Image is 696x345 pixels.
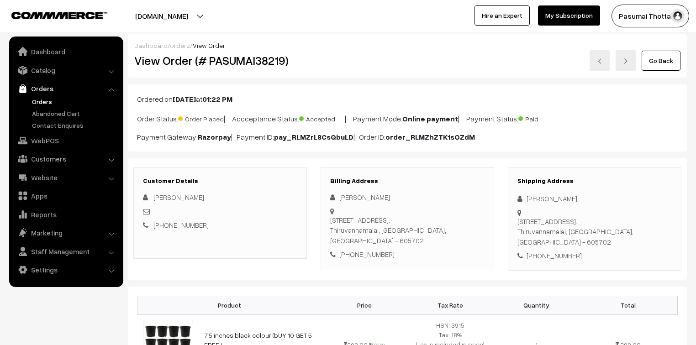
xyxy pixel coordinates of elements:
span: Order Placed [178,112,224,124]
span: View Order [193,42,225,49]
button: Pasumai Thotta… [612,5,689,27]
p: Ordered on at [137,94,678,105]
a: [PHONE_NUMBER] [153,221,209,229]
th: Product [137,296,322,314]
a: Contact Enquires [30,120,120,130]
th: Total [579,296,677,314]
a: Orders [30,97,120,106]
b: order_RLMZhZTK1sOZdM [385,132,475,141]
a: Reports [11,206,120,223]
a: orders [170,42,190,49]
div: - [143,206,297,217]
a: Website [11,169,120,186]
div: [PHONE_NUMBER] [517,251,672,261]
div: [PHONE_NUMBER] [330,249,485,260]
div: [PERSON_NAME] [517,193,672,204]
span: Accepted [299,112,345,124]
a: COMMMERCE [11,9,91,20]
a: My Subscription [538,5,600,26]
a: Hire an Expert [475,5,530,26]
a: Orders [11,80,120,97]
p: Order Status: | Accceptance Status: | Payment Mode: | Payment Status: [137,112,678,124]
img: left-arrow.png [597,58,602,64]
h3: Shipping Address [517,177,672,185]
a: Marketing [11,225,120,241]
p: Payment Gateway: | Payment ID: | Order ID: [137,131,678,142]
th: Tax Rate [407,296,493,314]
div: [STREET_ADDRESS]. Thiruvannamalai, [GEOGRAPHIC_DATA], [GEOGRAPHIC_DATA] - 605702 [330,215,485,246]
b: Online payment [402,114,458,123]
img: right-arrow.png [623,58,628,64]
th: Quantity [493,296,579,314]
div: / / [134,41,680,50]
span: [PERSON_NAME] [153,193,204,201]
div: [PERSON_NAME] [330,192,485,203]
a: Dashboard [134,42,168,49]
img: user [671,9,685,23]
a: Abandoned Cart [30,109,120,118]
a: Go Back [642,51,680,71]
a: Dashboard [11,43,120,60]
a: WebPOS [11,132,120,149]
h3: Customer Details [143,177,297,185]
a: Catalog [11,62,120,78]
a: Settings [11,261,120,278]
b: Razorpay [198,132,231,141]
h2: View Order (# PASUMAI38219) [134,53,307,68]
a: Staff Management [11,243,120,260]
div: [STREET_ADDRESS]. Thiruvannamalai, [GEOGRAPHIC_DATA], [GEOGRAPHIC_DATA] - 605702 [517,216,672,247]
a: Apps [11,188,120,204]
button: [DOMAIN_NAME] [103,5,220,27]
b: 01:22 PM [202,94,232,104]
th: Price [322,296,407,314]
h3: Billing Address [330,177,485,185]
span: Paid [518,112,564,124]
img: COMMMERCE [11,12,107,19]
b: [DATE] [173,94,196,104]
b: pay_RLMZrL8CsQbuLD [274,132,353,141]
a: Customers [11,151,120,167]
